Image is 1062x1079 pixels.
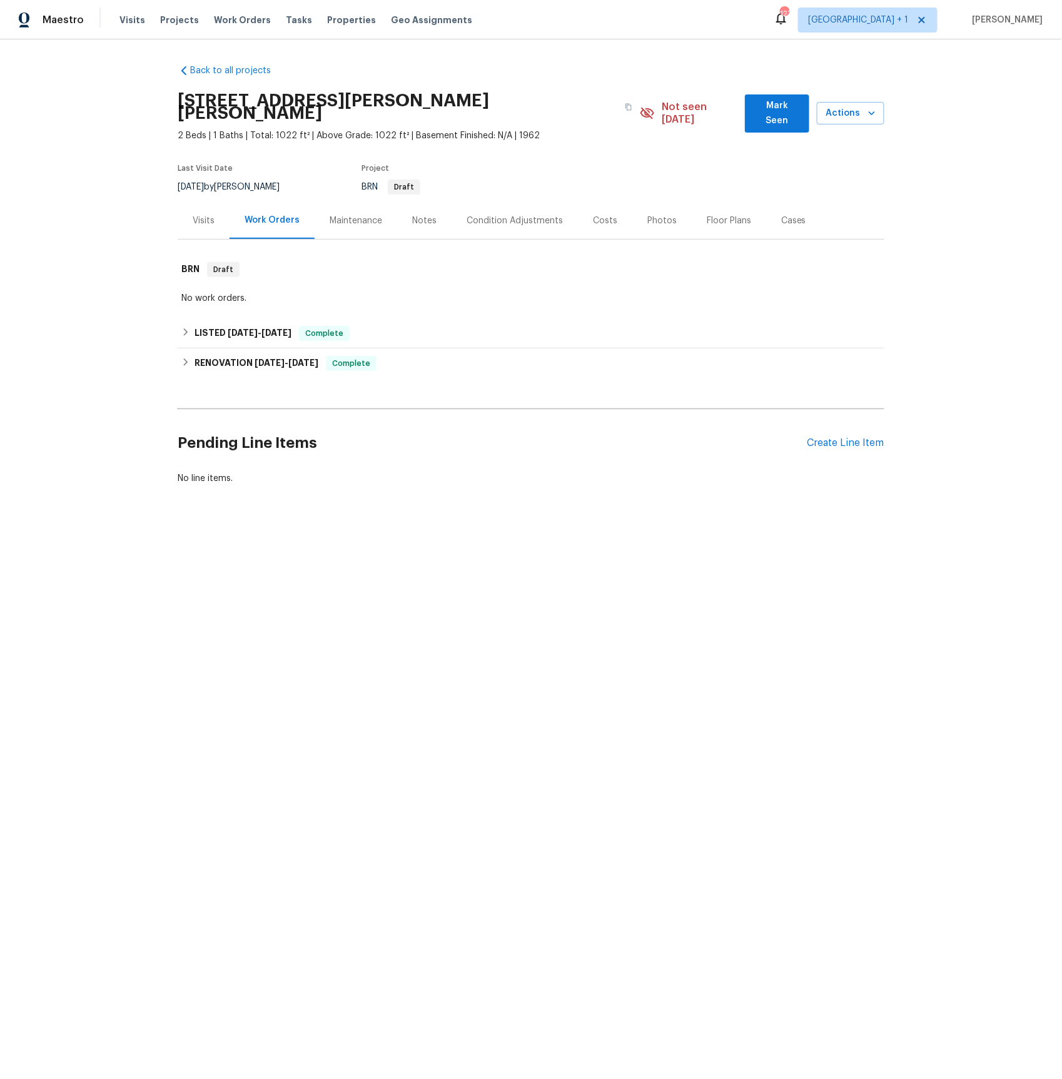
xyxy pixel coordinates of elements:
button: Copy Address [617,96,640,118]
span: [DATE] [178,183,204,191]
span: 2 Beds | 1 Baths | Total: 1022 ft² | Above Grade: 1022 ft² | Basement Finished: N/A | 1962 [178,129,640,142]
span: Project [362,165,389,172]
span: Work Orders [214,14,271,26]
div: BRN Draft [178,250,884,290]
span: BRN [362,183,420,191]
h6: LISTED [195,326,291,341]
div: Work Orders [245,214,300,226]
div: RENOVATION [DATE]-[DATE]Complete [178,348,884,378]
button: Actions [817,102,884,125]
h2: Pending Line Items [178,414,807,472]
span: - [255,358,318,367]
span: Draft [389,183,419,191]
div: Condition Adjustments [467,215,563,227]
div: by [PERSON_NAME] [178,180,295,195]
span: Projects [160,14,199,26]
div: Costs [593,215,617,227]
span: Tasks [286,16,312,24]
span: Geo Assignments [391,14,472,26]
div: Create Line Item [807,437,884,449]
span: [DATE] [288,358,318,367]
span: Mark Seen [755,98,799,129]
div: Cases [781,215,806,227]
span: Complete [300,327,348,340]
div: 123 [780,8,789,20]
div: LISTED [DATE]-[DATE]Complete [178,318,884,348]
div: Photos [647,215,677,227]
div: Floor Plans [707,215,751,227]
span: - [228,328,291,337]
button: Mark Seen [745,94,809,133]
div: No work orders. [181,292,881,305]
div: Notes [412,215,437,227]
div: Visits [193,215,215,227]
span: Actions [827,106,874,121]
span: [GEOGRAPHIC_DATA] + 1 [809,14,909,26]
span: Last Visit Date [178,165,233,172]
span: Complete [327,357,375,370]
a: Back to all projects [178,64,298,77]
span: Maestro [43,14,84,26]
h6: BRN [181,262,200,277]
span: Not seen [DATE] [662,101,738,126]
div: No line items. [178,472,884,485]
span: Draft [208,263,238,276]
span: Visits [119,14,145,26]
h2: [STREET_ADDRESS][PERSON_NAME][PERSON_NAME] [178,94,617,119]
span: [PERSON_NAME] [968,14,1043,26]
span: [DATE] [228,328,258,337]
span: Properties [327,14,376,26]
span: [DATE] [255,358,285,367]
div: Maintenance [330,215,382,227]
span: [DATE] [261,328,291,337]
h6: RENOVATION [195,356,318,371]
